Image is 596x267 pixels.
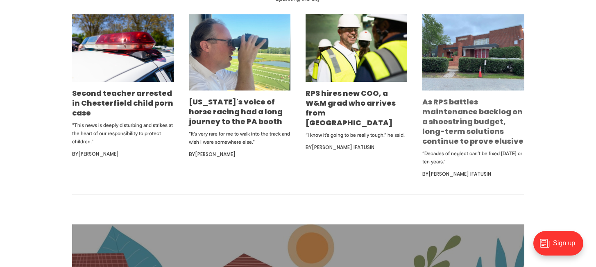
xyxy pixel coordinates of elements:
a: RPS hires new COO, a W&M grad who arrives from [GEOGRAPHIC_DATA] [306,88,396,128]
a: [PERSON_NAME] Ifatusin [312,144,374,151]
img: Virginia's voice of horse racing had a long journey to the PA booth [189,14,290,91]
div: By [189,149,290,159]
div: By [306,143,407,152]
p: "This news is deeply disturbing and strikes at the heart of our responsibility to protect children." [72,121,174,146]
img: As RPS battles maintenance backlog on a shoestring budget, long-term solutions continue to prove ... [422,14,524,91]
div: By [422,169,524,179]
p: “It’s very rare for me to walk into the track and wish I were somewhere else.” [189,130,290,146]
img: RPS hires new COO, a W&M grad who arrives from Indianapolis [306,14,407,82]
a: Second teacher arrested in Chesterfield child porn case [72,88,173,118]
img: Second teacher arrested in Chesterfield child porn case [72,14,174,82]
a: [PERSON_NAME] Ifatusin [428,170,491,177]
a: [US_STATE]'s voice of horse racing had a long journey to the PA booth [189,97,283,127]
a: [PERSON_NAME] [195,151,236,158]
a: [PERSON_NAME] [78,150,119,157]
div: By [72,149,174,159]
p: “Decades of neglect can’t be fixed [DATE] or ten years.” [422,149,524,166]
a: As RPS battles maintenance backlog on a shoestring budget, long-term solutions continue to prove ... [422,97,523,146]
p: “I know it’s going to be really tough.” he said. [306,131,407,139]
iframe: portal-trigger [526,227,596,267]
